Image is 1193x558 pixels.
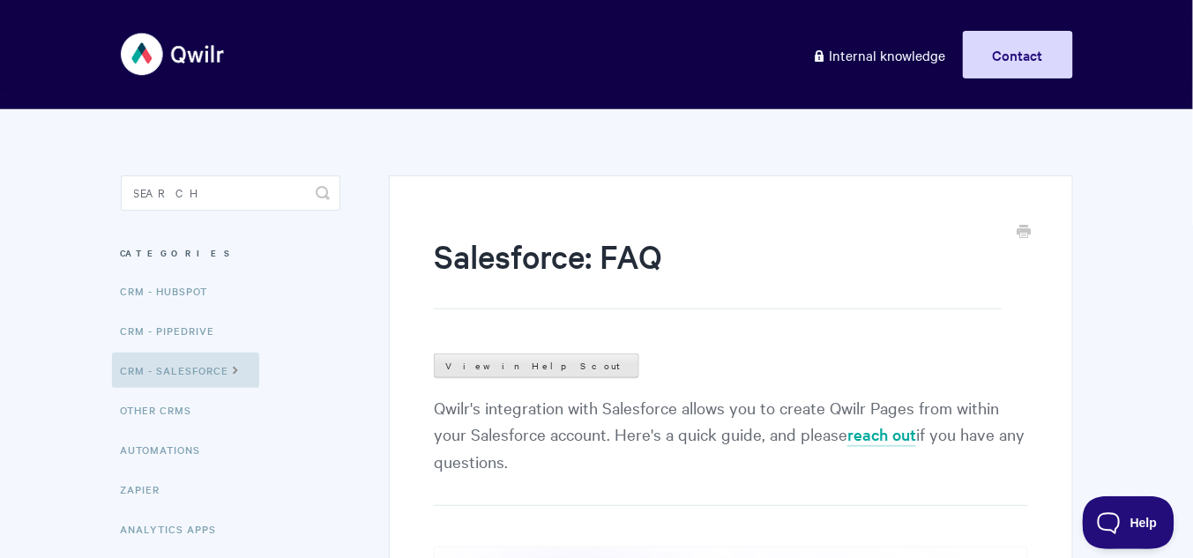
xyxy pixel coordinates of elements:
[963,31,1073,78] a: Contact
[434,394,1027,506] p: Qwilr's integration with Salesforce allows you to create Qwilr Pages from within your Salesforce ...
[847,423,916,447] a: reach out
[121,175,340,211] input: Search
[121,472,174,507] a: Zapier
[121,432,214,467] a: Automations
[434,234,1001,309] h1: Salesforce: FAQ
[112,353,259,388] a: CRM - Salesforce
[1083,496,1175,549] iframe: Toggle Customer Support
[1018,223,1032,242] a: Print this Article
[434,353,639,378] a: View in Help Scout
[800,31,959,78] a: Internal knowledge
[121,21,226,87] img: Qwilr Help Center
[121,392,205,428] a: Other CRMs
[121,273,221,309] a: CRM - HubSpot
[121,237,340,269] h3: Categories
[121,511,230,547] a: Analytics Apps
[121,313,228,348] a: CRM - Pipedrive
